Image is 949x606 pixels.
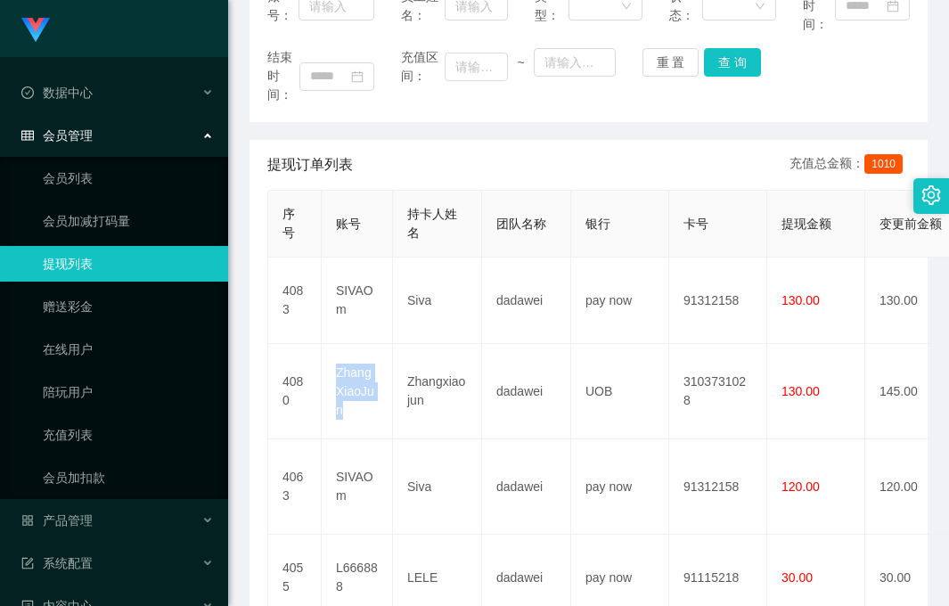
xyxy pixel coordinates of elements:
[21,129,34,142] i: 图标: table
[482,344,571,439] td: dadawei
[43,289,214,324] a: 赠送彩金
[669,344,767,439] td: 3103731028
[21,513,93,528] span: 产品管理
[482,258,571,344] td: dadawei
[669,258,767,344] td: 91312158
[393,439,482,535] td: Siva
[322,344,393,439] td: ZhangXiaoJun
[393,258,482,344] td: Siva
[267,48,299,104] span: 结束时间：
[534,48,616,77] input: 请输入最大值为
[401,48,445,86] span: 充值区间：
[781,384,820,398] span: 130.00
[683,217,708,231] span: 卡号
[789,154,910,176] div: 充值总金额：
[669,439,767,535] td: 91312158
[879,217,942,231] span: 变更前金额
[322,258,393,344] td: SIVAOm
[21,557,34,569] i: 图标: form
[445,53,508,81] input: 请输入最小值为
[21,128,93,143] span: 会员管理
[571,258,669,344] td: pay now
[336,217,361,231] span: 账号
[704,48,761,77] button: 查 询
[21,86,93,100] span: 数据中心
[21,86,34,99] i: 图标: check-circle-o
[755,1,765,13] i: 图标: down
[21,18,50,43] img: logo.9652507e.png
[781,293,820,307] span: 130.00
[781,217,831,231] span: 提现金额
[43,332,214,367] a: 在线用户
[642,48,699,77] button: 重 置
[43,160,214,196] a: 会员列表
[282,207,295,240] span: 序号
[407,207,457,240] span: 持卡人姓名
[268,439,322,535] td: 4063
[508,53,533,72] span: ~
[864,154,903,174] span: 1010
[571,344,669,439] td: UOB
[21,514,34,527] i: 图标: appstore-o
[43,417,214,453] a: 充值列表
[351,70,364,83] i: 图标: calendar
[496,217,546,231] span: 团队名称
[393,344,482,439] td: Zhangxiaojun
[781,479,820,494] span: 120.00
[267,154,353,176] span: 提现订单列表
[21,556,93,570] span: 系统配置
[482,439,571,535] td: dadawei
[571,439,669,535] td: pay now
[43,460,214,495] a: 会员加扣款
[781,570,813,585] span: 30.00
[43,246,214,282] a: 提现列表
[585,217,610,231] span: 银行
[268,344,322,439] td: 4080
[921,185,941,205] i: 图标: setting
[268,258,322,344] td: 4083
[43,374,214,410] a: 陪玩用户
[322,439,393,535] td: SIVAOm
[43,203,214,239] a: 会员加减打码量
[621,1,632,13] i: 图标: down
